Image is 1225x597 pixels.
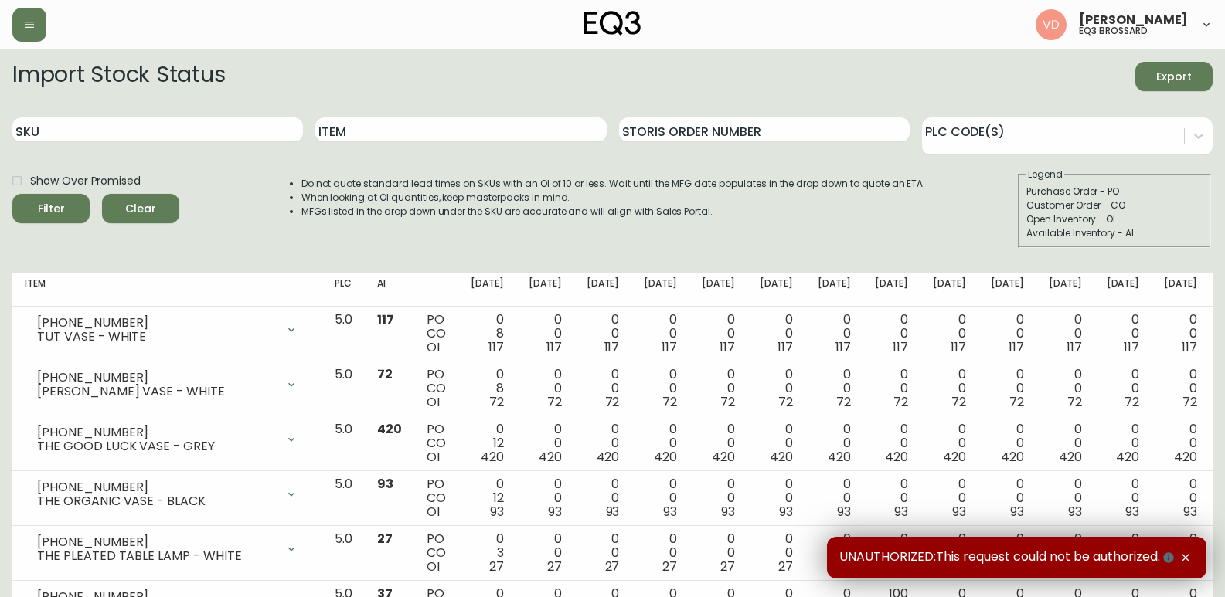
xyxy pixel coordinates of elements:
[778,393,793,411] span: 72
[30,173,141,189] span: Show Over Promised
[102,194,179,223] button: Clear
[644,532,677,574] div: 0 0
[1116,448,1139,466] span: 420
[597,448,620,466] span: 420
[818,477,851,519] div: 0 0
[427,558,440,575] span: OI
[37,480,276,494] div: [PHONE_NUMBER]
[875,477,908,519] div: 0 0
[1068,503,1082,521] span: 93
[547,558,562,575] span: 27
[933,477,966,519] div: 0 0
[529,368,562,409] div: 0 0
[933,368,966,409] div: 0 0
[943,448,966,466] span: 420
[322,361,365,416] td: 5.0
[1182,393,1197,411] span: 72
[778,558,793,575] span: 27
[836,393,851,411] span: 72
[818,313,851,354] div: 0 0
[584,11,641,36] img: logo
[991,477,1024,519] div: 0 0
[712,448,735,466] span: 420
[1026,185,1203,198] div: Purchase Order - PO
[1001,448,1024,466] span: 420
[991,368,1024,409] div: 0 0
[644,368,677,409] div: 0 0
[377,420,402,438] span: 420
[720,393,735,411] span: 72
[1036,273,1094,307] th: [DATE]
[721,503,735,521] span: 93
[760,422,793,464] div: 0 0
[978,273,1036,307] th: [DATE]
[933,532,966,574] div: 0 0
[1164,422,1197,464] div: 0 0
[875,422,908,464] div: 0 0
[529,532,562,574] div: 0 0
[1107,368,1140,409] div: 0 0
[702,313,735,354] div: 0 0
[322,526,365,581] td: 5.0
[662,338,677,356] span: 117
[427,477,446,519] div: PO CO
[301,177,926,191] li: Do not quote standard lead times on SKUs with an OI of 10 or less. Wait until the MFG date popula...
[539,448,562,466] span: 420
[301,205,926,219] li: MFGs listed in the drop down under the SKU are accurate and will align with Sales Portal.
[37,549,276,563] div: THE PLEATED TABLE LAMP - WHITE
[760,477,793,519] div: 0 0
[894,503,908,521] span: 93
[489,393,504,411] span: 72
[25,532,310,566] div: [PHONE_NUMBER]THE PLEATED TABLE LAMP - WHITE
[760,313,793,354] div: 0 0
[458,273,516,307] th: [DATE]
[1174,448,1197,466] span: 420
[702,368,735,409] div: 0 0
[1124,338,1139,356] span: 117
[529,313,562,354] div: 0 0
[1182,338,1197,356] span: 117
[1059,448,1082,466] span: 420
[1009,393,1024,411] span: 72
[516,273,574,307] th: [DATE]
[760,532,793,574] div: 0 0
[1049,313,1082,354] div: 0 0
[25,422,310,456] div: [PHONE_NUMBER]THE GOOD LUCK VASE - GREY
[747,273,805,307] th: [DATE]
[1094,273,1152,307] th: [DATE]
[933,422,966,464] div: 0 0
[427,313,446,354] div: PO CO
[37,385,276,399] div: [PERSON_NAME] VASE - WHITE
[1164,532,1197,574] div: 0 0
[37,439,276,453] div: THE GOOD LUCK VASE - GREY
[365,273,414,307] th: AI
[37,426,276,439] div: [PHONE_NUMBER]
[587,422,620,464] div: 0 0
[488,338,504,356] span: 117
[644,313,677,354] div: 0 0
[991,532,1024,574] div: 0 0
[875,368,908,409] div: 0 0
[991,422,1024,464] div: 0 0
[778,338,793,356] span: 117
[587,532,620,574] div: 0 0
[1125,503,1139,521] span: 93
[818,422,851,464] div: 0 0
[377,365,393,383] span: 72
[654,448,677,466] span: 420
[1049,422,1082,464] div: 0 0
[991,313,1024,354] div: 0 0
[471,422,504,464] div: 0 12
[1125,393,1139,411] span: 72
[662,558,677,575] span: 27
[547,393,562,411] span: 72
[828,448,851,466] span: 420
[605,558,620,575] span: 27
[25,313,310,347] div: [PHONE_NUMBER]TUT VASE - WHITE
[25,477,310,511] div: [PHONE_NUMBER]THE ORGANIC VASE - BLACK
[702,422,735,464] div: 0 0
[779,503,793,521] span: 93
[952,503,966,521] span: 93
[1107,532,1140,574] div: 0 0
[644,422,677,464] div: 0 0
